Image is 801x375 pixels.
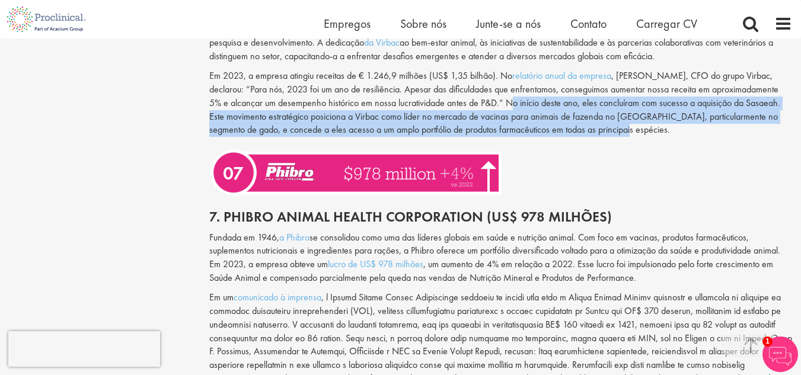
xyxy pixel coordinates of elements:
[512,69,611,82] a: relatório anual da empresa
[209,69,780,136] font: , [PERSON_NAME], CFO do grupo Virbac, declarou: “Para nós, 2023 foi um ano de resiliência. Apesar...
[209,69,512,82] font: Em 2023, a empresa atingiu receitas de € 1.246,9 milhões (US$ 1,35 bilhão). No
[209,36,773,62] font: ao bem-estar animal, às iniciativas de sustentabilidade e às parcerias colaborativas com veteriná...
[209,258,773,284] font: , um aumento de 4% em relação a 2022. Esse lucro foi impulsionado pelo forte crescimento em Saúde...
[279,231,309,243] a: a Phibro
[209,291,234,303] font: Em um
[400,16,446,31] a: Sobre nós
[209,231,279,243] font: Fundada em 1946,
[765,337,770,345] font: 1
[636,16,697,31] a: Carregar CV
[570,16,607,31] a: Contato
[209,207,612,226] font: 7. Phibro Animal Health Corporation (US$ 978 milhões)
[234,291,321,303] a: comunicado à imprensa
[324,16,371,31] a: Empregos
[8,331,160,367] iframe: reCAPTCHA
[328,258,423,270] a: lucro de US$ 978 milhões
[476,16,541,31] a: Junte-se a nós
[364,36,400,49] a: da Virbac
[762,336,798,372] img: Chatbot
[209,231,780,271] font: se consolidou como uma das líderes globais em saúde e nutrição animal. Com foco em vacinas, produ...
